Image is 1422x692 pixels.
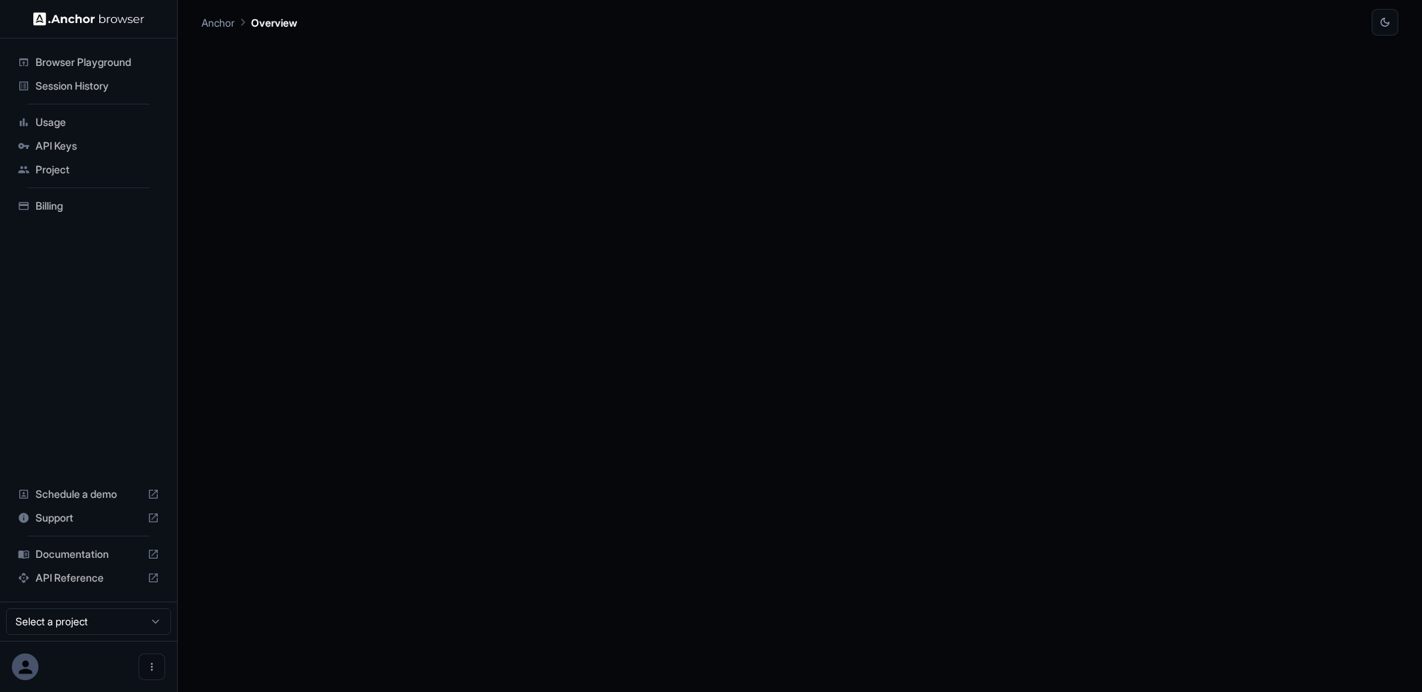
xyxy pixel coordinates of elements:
div: API Keys [12,134,165,158]
p: Overview [251,15,297,30]
div: Billing [12,194,165,218]
div: Schedule a demo [12,482,165,506]
div: Usage [12,110,165,134]
div: Documentation [12,542,165,566]
img: Anchor Logo [33,12,144,26]
div: Support [12,506,165,530]
div: Session History [12,74,165,98]
p: Anchor [201,15,235,30]
span: Session History [36,79,159,93]
div: Browser Playground [12,50,165,74]
span: API Keys [36,139,159,153]
span: Support [36,510,141,525]
nav: breadcrumb [201,14,297,30]
span: API Reference [36,570,141,585]
span: Browser Playground [36,55,159,70]
span: Project [36,162,159,177]
div: Project [12,158,165,182]
button: Open menu [138,653,165,680]
span: Usage [36,115,159,130]
span: Billing [36,199,159,213]
span: Schedule a demo [36,487,141,502]
span: Documentation [36,547,141,562]
div: API Reference [12,566,165,590]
